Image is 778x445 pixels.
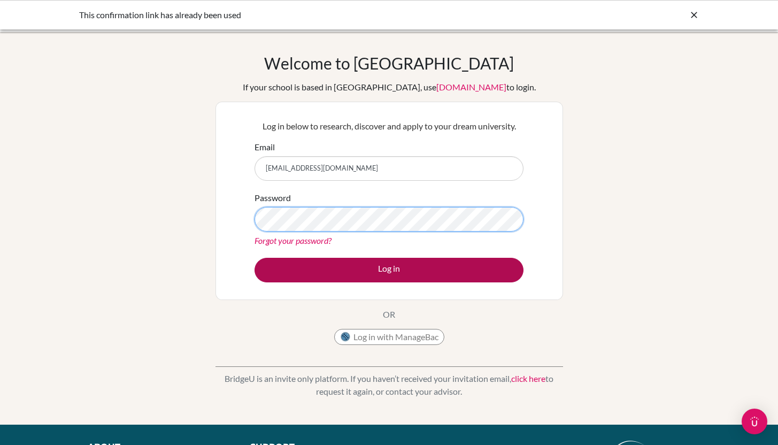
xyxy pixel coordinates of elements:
[255,120,523,133] p: Log in below to research, discover and apply to your dream university.
[255,141,275,154] label: Email
[255,258,523,282] button: Log in
[215,372,563,398] p: BridgeU is an invite only platform. If you haven’t received your invitation email, to request it ...
[334,329,444,345] button: Log in with ManageBac
[742,409,767,434] div: Open Intercom Messenger
[243,81,536,94] div: If your school is based in [GEOGRAPHIC_DATA], use to login.
[264,53,514,73] h1: Welcome to [GEOGRAPHIC_DATA]
[383,308,395,321] p: OR
[511,373,545,383] a: click here
[436,82,506,92] a: [DOMAIN_NAME]
[255,191,291,204] label: Password
[79,9,539,21] div: This confirmation link has already been used
[255,235,332,245] a: Forgot your password?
